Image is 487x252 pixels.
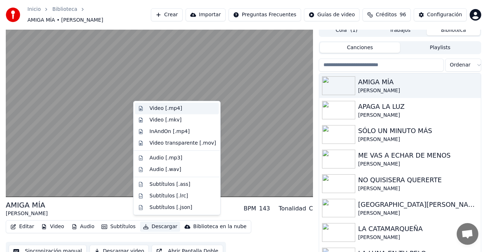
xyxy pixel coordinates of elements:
[149,192,188,200] div: Subtítulos [.lrc]
[149,128,190,135] div: InAndOn [.mp4]
[244,204,256,213] div: BPM
[376,11,397,18] span: Créditos
[52,6,77,13] a: Biblioteca
[69,222,97,232] button: Audio
[414,8,467,21] button: Configuración
[358,150,478,161] div: ME VAS A ECHAR DE MENOS
[6,200,48,210] div: AMIGA MÍA
[140,222,181,232] button: Descargar
[149,105,182,112] div: Video [.mp4]
[304,8,360,21] button: Guías de video
[149,181,190,188] div: Subtítulos [.ass]
[99,222,138,232] button: Subtítulos
[358,102,478,112] div: APAGA LA LUZ
[358,200,478,210] div: [GEOGRAPHIC_DATA][PERSON_NAME]
[427,11,462,18] div: Configuración
[309,204,313,213] div: C
[358,185,478,192] div: [PERSON_NAME]
[193,223,247,230] div: Biblioteca en la nube
[358,112,478,119] div: [PERSON_NAME]
[149,116,182,124] div: Video [.mkv]
[149,140,216,147] div: Video transparente [.mov]
[400,42,480,53] button: Playlists
[457,223,478,245] div: Chat abierto
[400,11,406,18] span: 96
[186,8,226,21] button: Importar
[149,204,192,211] div: Subtítulos [.json]
[6,8,20,22] img: youka
[149,154,182,162] div: Audio [.mp3]
[27,17,103,24] span: AMIGA MÍA • [PERSON_NAME]
[362,8,411,21] button: Créditos96
[358,210,478,217] div: [PERSON_NAME]
[358,77,478,87] div: AMIGA MÍA
[350,27,357,34] span: ( 1 )
[8,222,37,232] button: Editar
[229,8,301,21] button: Preguntas Frecuentes
[149,166,181,173] div: Audio [.wav]
[151,8,183,21] button: Crear
[259,204,270,213] div: 143
[6,210,48,217] div: [PERSON_NAME]
[27,6,151,24] nav: breadcrumb
[450,61,470,69] span: Ordenar
[358,136,478,143] div: [PERSON_NAME]
[427,25,480,35] button: Biblioteca
[358,87,478,94] div: [PERSON_NAME]
[320,42,400,53] button: Canciones
[358,161,478,168] div: [PERSON_NAME]
[358,224,478,234] div: LA CATAMARQUEÑA
[358,126,478,136] div: SÓLO UN MINUTO MÁS
[27,6,41,13] a: Inicio
[358,234,478,241] div: [PERSON_NAME]
[358,175,478,185] div: NO QUISISERA QUERERTE
[373,25,427,35] button: Trabajos
[279,204,306,213] div: Tonalidad
[320,25,373,35] button: Cola
[38,222,67,232] button: Video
